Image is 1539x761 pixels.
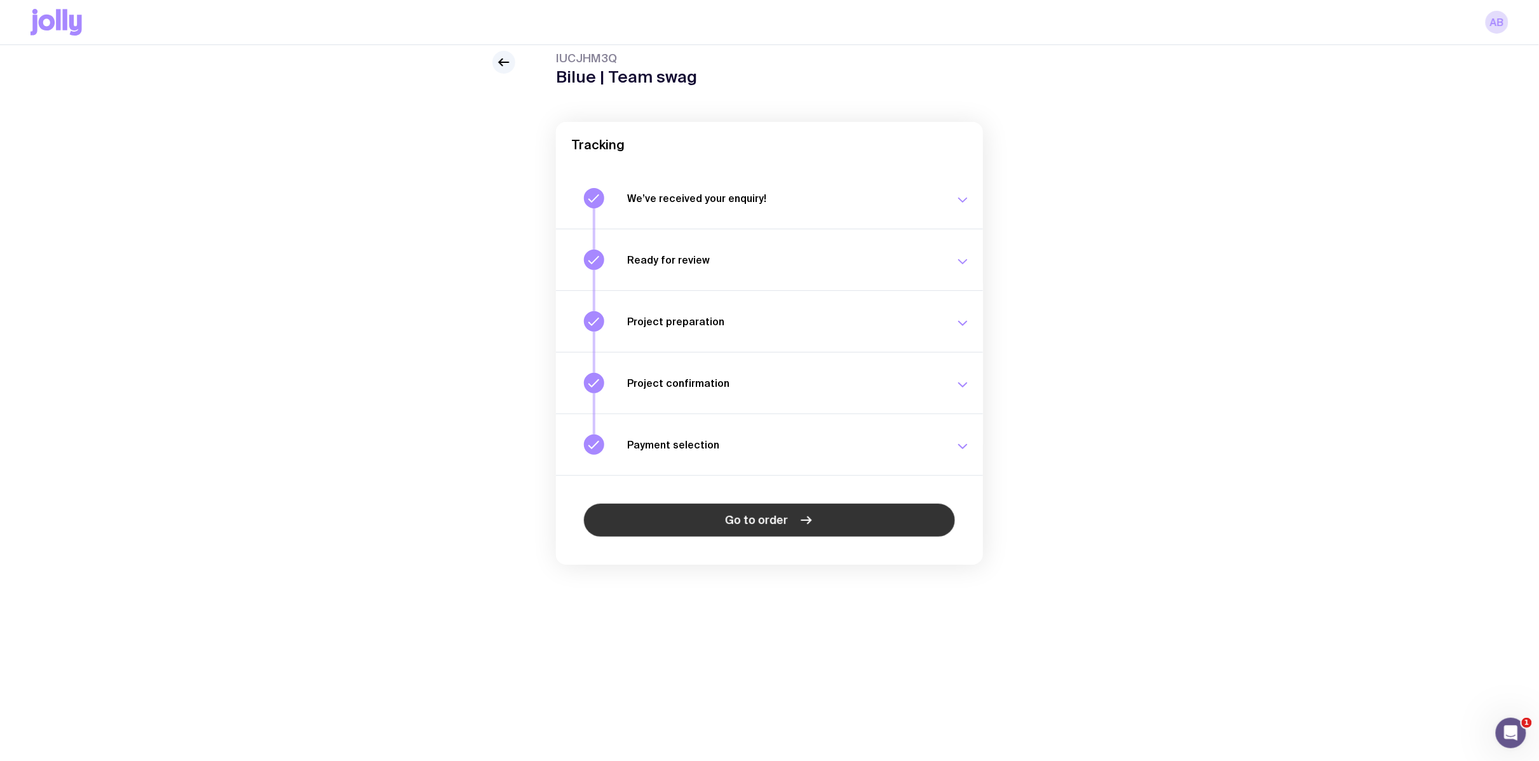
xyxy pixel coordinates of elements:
[556,168,983,229] button: We’ve received your enquiry!
[627,315,940,328] h3: Project preparation
[571,137,968,152] h2: Tracking
[627,192,940,205] h3: We’ve received your enquiry!
[556,51,697,66] span: IUCJHM3Q
[556,414,983,475] button: Payment selection
[556,67,697,86] h1: Bilue | Team swag
[1496,718,1526,748] iframe: Intercom live chat
[627,253,940,266] h3: Ready for review
[1486,11,1508,34] a: AB
[556,352,983,414] button: Project confirmation
[627,438,940,451] h3: Payment selection
[556,229,983,290] button: Ready for review
[726,513,789,528] span: Go to order
[1522,718,1532,728] span: 1
[584,504,955,537] a: Go to order
[556,290,983,352] button: Project preparation
[627,377,940,389] h3: Project confirmation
